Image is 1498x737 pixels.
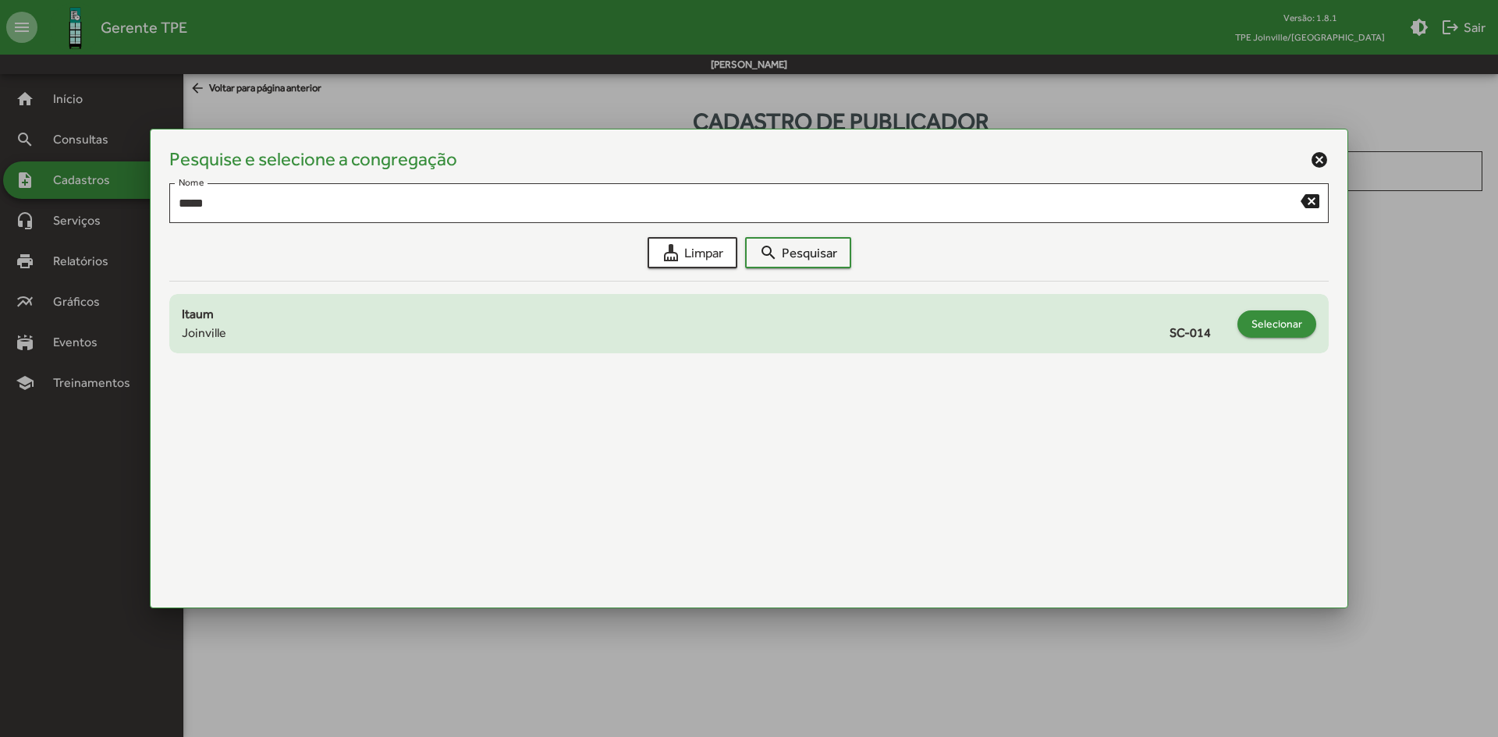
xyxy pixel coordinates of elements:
mat-icon: cancel [1310,151,1329,169]
span: Itaum [182,306,214,321]
span: Pesquisar [759,239,837,267]
mat-icon: backspace [1301,191,1319,210]
span: Joinville [182,324,226,342]
span: Selecionar [1251,310,1302,338]
h4: Pesquise e selecione a congregação [169,148,457,171]
button: Limpar [648,237,737,268]
mat-icon: cleaning_services [662,243,680,262]
span: SC-014 [1170,324,1230,342]
span: Limpar [662,239,723,267]
button: Pesquisar [745,237,851,268]
button: Selecionar [1237,310,1316,338]
mat-icon: search [759,243,778,262]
